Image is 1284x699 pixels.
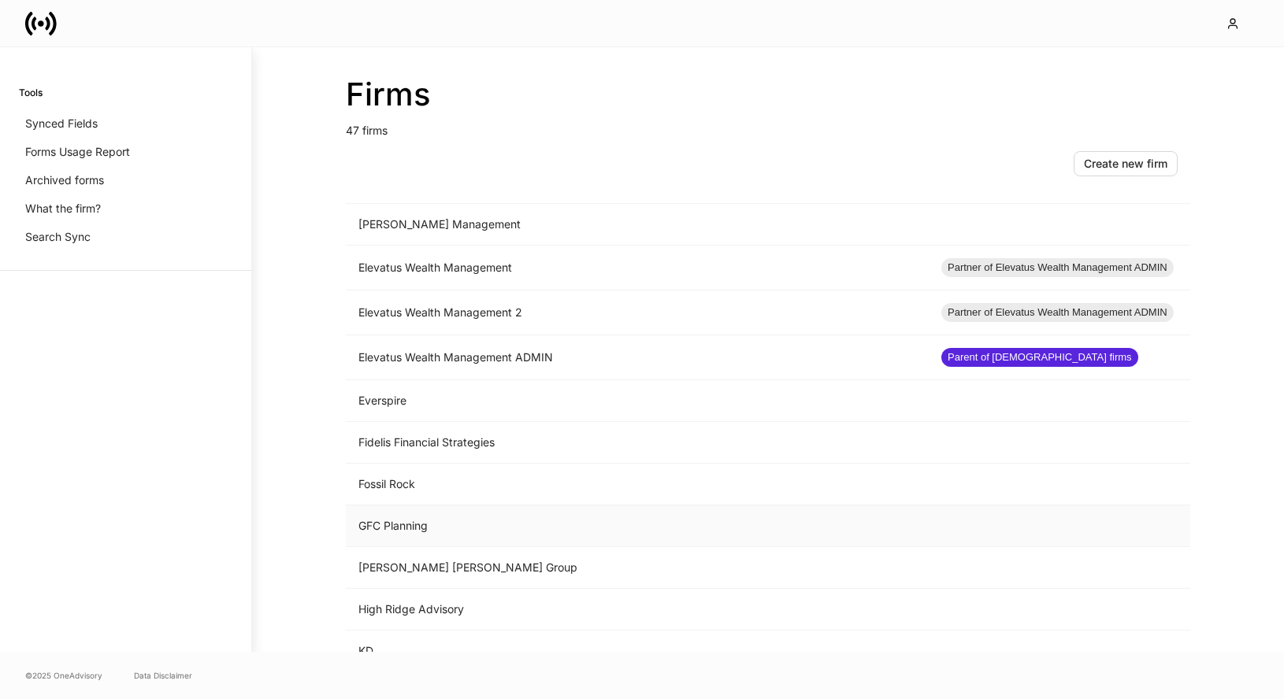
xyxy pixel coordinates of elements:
[19,223,232,251] a: Search Sync
[19,85,43,100] h6: Tools
[1084,158,1167,169] div: Create new firm
[941,260,1174,276] span: Partner of Elevatus Wealth Management ADMIN
[19,166,232,194] a: Archived forms
[346,335,929,380] td: Elevatus Wealth Management ADMIN
[346,422,929,464] td: Fidelis Financial Strategies
[346,380,929,422] td: Everspire
[346,76,1190,113] h2: Firms
[25,172,104,188] p: Archived forms
[346,547,929,589] td: [PERSON_NAME] [PERSON_NAME] Group
[25,669,102,682] span: © 2025 OneAdvisory
[346,589,929,631] td: High Ridge Advisory
[134,669,192,682] a: Data Disclaimer
[346,113,1190,139] p: 47 firms
[19,194,232,223] a: What the firm?
[941,349,1138,365] span: Parent of [DEMOGRAPHIC_DATA] firms
[346,204,929,246] td: [PERSON_NAME] Management
[346,464,929,505] td: Fossil Rock
[1074,151,1178,176] button: Create new firm
[346,631,929,672] td: KD
[346,246,929,290] td: Elevatus Wealth Management
[25,201,101,216] p: What the firm?
[346,505,929,547] td: GFC Planning
[25,144,130,160] p: Forms Usage Report
[941,305,1174,320] span: Partner of Elevatus Wealth Management ADMIN
[19,109,232,138] a: Synced Fields
[25,116,98,131] p: Synced Fields
[25,229,91,245] p: Search Sync
[19,138,232,166] a: Forms Usage Report
[346,290,929,335] td: Elevatus Wealth Management 2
